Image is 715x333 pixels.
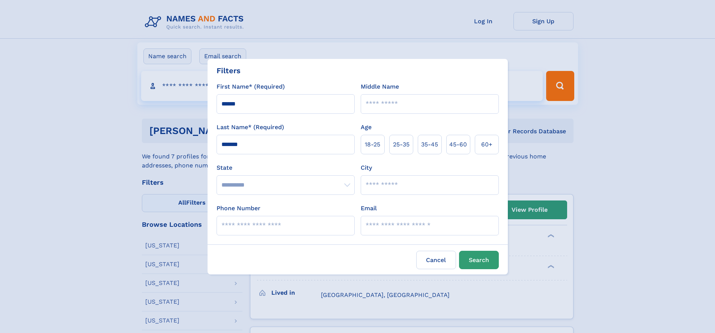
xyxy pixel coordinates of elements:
[217,163,355,172] label: State
[217,65,241,76] div: Filters
[361,82,399,91] label: Middle Name
[361,163,372,172] label: City
[421,140,438,149] span: 35‑45
[217,82,285,91] label: First Name* (Required)
[449,140,467,149] span: 45‑60
[365,140,380,149] span: 18‑25
[361,204,377,213] label: Email
[416,251,456,269] label: Cancel
[459,251,499,269] button: Search
[393,140,409,149] span: 25‑35
[217,123,284,132] label: Last Name* (Required)
[361,123,372,132] label: Age
[217,204,260,213] label: Phone Number
[481,140,492,149] span: 60+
